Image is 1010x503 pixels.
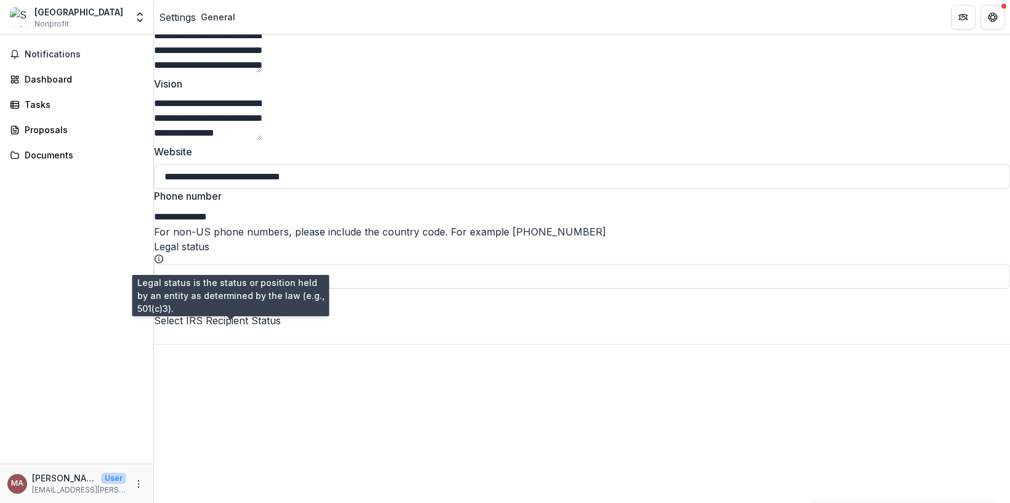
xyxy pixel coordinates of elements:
button: Open entity switcher [131,5,148,30]
a: Documents [5,145,148,165]
a: Proposals [5,120,148,140]
div: [GEOGRAPHIC_DATA] [34,6,123,18]
button: Notifications [5,44,148,64]
div: Dashboard [25,73,139,86]
span: Nonprofit [34,18,69,30]
span: Notifications [25,49,143,60]
div: Proposals [25,123,139,136]
div: Tasks [25,98,139,111]
a: Dashboard [5,69,148,89]
label: Phone number [154,189,1003,203]
a: Tasks [5,94,148,115]
label: Website [154,144,1003,159]
p: [PERSON_NAME] [32,472,96,485]
nav: breadcrumb [159,8,240,26]
div: Maile Auterson [11,480,23,488]
label: Vision [154,76,1003,91]
label: Legal status [154,240,209,253]
div: Select IRS Recipient Status [154,313,1010,328]
div: For non-US phone numbers, please include the country code. For example [PHONE_NUMBER] [154,224,1010,239]
img: Springfield Community Gardens [10,7,30,27]
button: Partners [951,5,976,30]
label: IRS Recipient Status [154,290,249,302]
a: Settings [159,10,196,25]
button: Get Help [980,5,1005,30]
button: More [131,476,146,491]
p: [EMAIL_ADDRESS][PERSON_NAME][DOMAIN_NAME] [32,485,126,496]
div: General [201,10,235,23]
p: User [101,473,126,484]
div: Documents [25,149,139,162]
